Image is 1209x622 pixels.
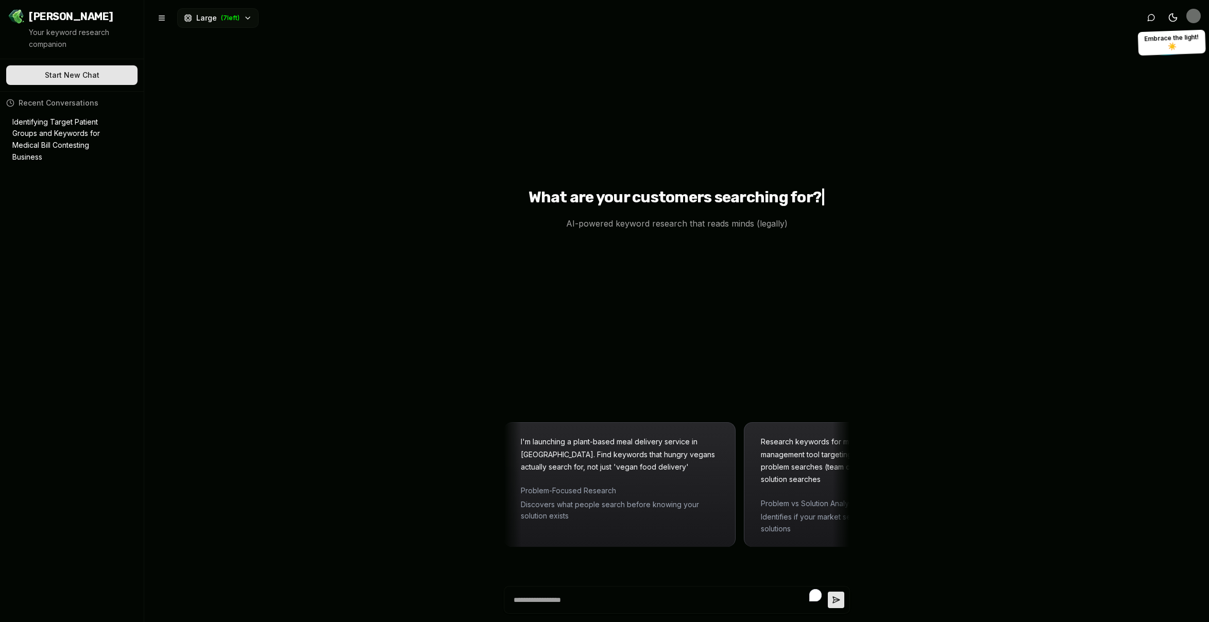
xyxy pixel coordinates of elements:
[765,437,958,483] span: Research keywords for my new SAAS project management tool targeting remote teams. Show me both pr...
[525,485,723,496] span: Problem-Focused Research
[558,217,796,230] p: AI-powered keyword research that reads minds (legally)
[177,8,259,28] button: Large(7left)
[509,586,828,613] textarea: To enrich screen reader interactions, please activate Accessibility in Grammarly extension settings
[12,116,117,163] p: Identifying Target Patient Groups and Keywords for Medical Bill Contesting Business
[29,27,135,50] p: Your keyword research companion
[529,188,825,209] h1: What are your customers searching for?
[765,498,963,509] span: Problem vs Solution Analysis
[6,65,138,85] button: Start New Chat
[525,437,720,471] span: I'm launching a plant-based meal delivery service in [GEOGRAPHIC_DATA]. Find keywords that hungry...
[765,511,963,534] span: Identifies if your market searches for problems or solutions
[45,70,99,80] span: Start New Chat
[6,112,138,167] button: Identifying Target Patient Groups and Keywords for Medical Bill Contesting Business
[221,14,240,22] span: ( 7 left)
[1186,9,1201,23] img: Daniel Orkin
[525,499,723,522] span: Discovers what people search before knowing your solution exists
[821,188,825,206] span: |
[1186,9,1201,23] button: Open user button
[8,8,25,25] img: Jello SEO Logo
[19,98,98,108] span: Recent Conversations
[29,9,113,24] span: [PERSON_NAME]
[196,13,217,23] span: Large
